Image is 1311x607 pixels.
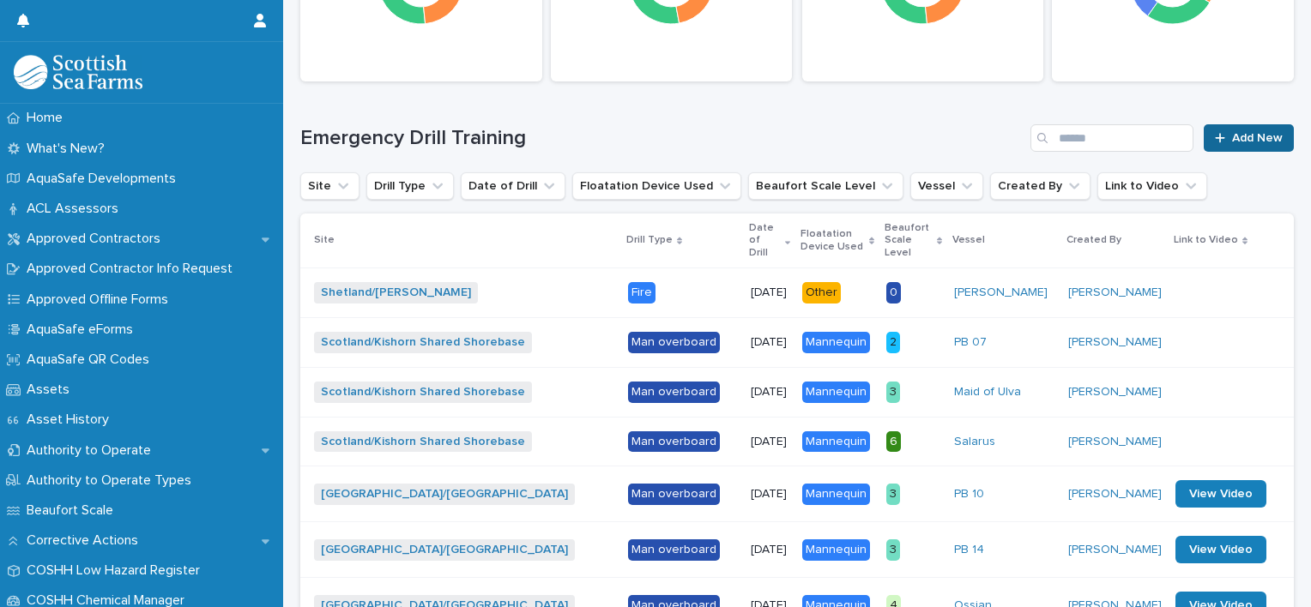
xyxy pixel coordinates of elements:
[802,431,870,453] div: Mannequin
[751,285,788,300] p: [DATE]
[751,435,788,449] p: [DATE]
[802,484,870,505] div: Mannequin
[14,55,142,89] img: bPIBxiqnSb2ggTQWdOVV
[628,484,720,505] div: Man overboard
[954,385,1021,400] a: Maid of Ulva
[20,412,123,428] p: Asset History
[1204,124,1294,152] a: Add New
[1066,231,1121,249] p: Created By
[20,231,174,247] p: Approved Contractors
[1097,172,1207,200] button: Link to Video
[20,382,83,398] p: Assets
[626,231,673,249] p: Drill Type
[321,487,568,502] a: [GEOGRAPHIC_DATA]/[GEOGRAPHIC_DATA]
[20,110,76,126] p: Home
[886,282,901,303] div: 0
[886,332,900,353] div: 2
[20,291,182,308] p: Approved Offline Forms
[300,417,1294,466] tr: Scotland/Kishorn Shared Shorebase Man overboard[DATE]Mannequin6Salarus [PERSON_NAME]
[1068,335,1162,350] a: [PERSON_NAME]
[628,382,720,403] div: Man overboard
[20,472,205,489] p: Authority to Operate Types
[954,335,987,350] a: PB 07
[1030,124,1193,152] input: Search
[300,522,1294,578] tr: [GEOGRAPHIC_DATA]/[GEOGRAPHIC_DATA] Man overboard[DATE]Mannequin3PB 14 [PERSON_NAME] View Video
[1174,231,1238,249] p: Link to Video
[300,172,359,200] button: Site
[910,172,983,200] button: Vessel
[321,543,568,557] a: [GEOGRAPHIC_DATA]/[GEOGRAPHIC_DATA]
[628,332,720,353] div: Man overboard
[321,385,525,400] a: Scotland/Kishorn Shared Shorebase
[748,172,903,200] button: Beaufort Scale Level
[366,172,454,200] button: Drill Type
[751,335,788,350] p: [DATE]
[886,382,900,403] div: 3
[20,201,132,217] p: ACL Assessors
[300,126,1024,151] h1: Emergency Drill Training
[886,431,901,453] div: 6
[1068,285,1162,300] a: [PERSON_NAME]
[20,141,118,157] p: What's New?
[952,231,985,249] p: Vessel
[802,282,841,303] div: Other
[1175,480,1266,508] a: View Video
[20,322,147,338] p: AquaSafe eForms
[628,539,720,561] div: Man overboard
[20,532,152,549] p: Corrective Actions
[300,367,1294,417] tr: Scotland/Kishorn Shared Shorebase Man overboard[DATE]Mannequin3Maid of Ulva [PERSON_NAME]
[1189,544,1253,556] span: View Video
[751,487,788,502] p: [DATE]
[20,502,127,519] p: Beaufort Scale
[321,285,471,300] a: Shetland/[PERSON_NAME]
[1068,435,1162,449] a: [PERSON_NAME]
[20,352,163,368] p: AquaSafe QR Codes
[461,172,565,200] button: Date of Drill
[954,543,984,557] a: PB 14
[1232,132,1283,144] span: Add New
[1189,488,1253,500] span: View Video
[628,431,720,453] div: Man overboard
[572,172,741,200] button: Floatation Device Used
[954,285,1048,300] a: [PERSON_NAME]
[954,487,984,502] a: PB 10
[314,231,335,249] p: Site
[751,543,788,557] p: [DATE]
[749,219,780,262] p: Date of Drill
[1068,487,1162,502] a: [PERSON_NAME]
[300,317,1294,367] tr: Scotland/Kishorn Shared Shorebase Man overboard[DATE]Mannequin2PB 07 [PERSON_NAME]
[990,172,1090,200] button: Created By
[1175,536,1266,563] a: View Video
[800,225,865,256] p: Floatation Device Used
[802,332,870,353] div: Mannequin
[886,539,900,561] div: 3
[954,435,995,449] a: Salarus
[885,219,932,262] p: Beaufort Scale Level
[300,466,1294,522] tr: [GEOGRAPHIC_DATA]/[GEOGRAPHIC_DATA] Man overboard[DATE]Mannequin3PB 10 [PERSON_NAME] View Video
[802,382,870,403] div: Mannequin
[628,282,655,303] div: Fire
[20,261,246,277] p: Approved Contractor Info Request
[1068,385,1162,400] a: [PERSON_NAME]
[802,539,870,561] div: Mannequin
[1068,543,1162,557] a: [PERSON_NAME]
[20,442,165,459] p: Authority to Operate
[321,435,525,449] a: Scotland/Kishorn Shared Shorebase
[20,171,190,187] p: AquaSafe Developments
[886,484,900,505] div: 3
[20,562,214,579] p: COSHH Low Hazard Register
[300,268,1294,318] tr: Shetland/[PERSON_NAME] Fire[DATE]Other0[PERSON_NAME] [PERSON_NAME]
[751,385,788,400] p: [DATE]
[321,335,525,350] a: Scotland/Kishorn Shared Shorebase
